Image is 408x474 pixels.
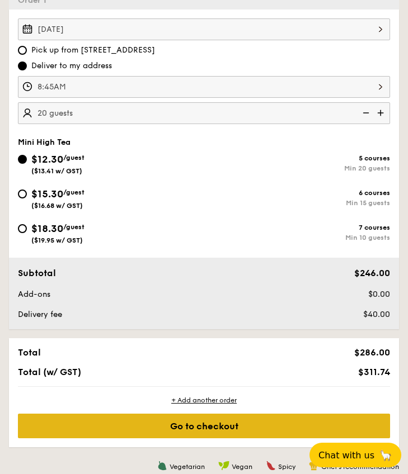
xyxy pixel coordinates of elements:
div: Min 10 guests [204,234,391,241]
span: ($19.95 w/ GST) [31,236,83,244]
span: ($13.41 w/ GST) [31,167,82,175]
span: Vegetarian [170,463,205,471]
span: /guest [63,154,85,162]
span: ($16.68 w/ GST) [31,202,83,210]
div: Min 15 guests [204,199,391,207]
span: Delivery fee [18,310,62,319]
img: icon-add.58712e84.svg [373,102,390,124]
span: $15.30 [31,188,63,200]
span: Mini High Tea [18,138,71,147]
img: icon-reduce.1d2dbef1.svg [357,102,373,124]
span: Spicy [278,463,296,471]
div: 5 courses [204,154,391,162]
img: icon-spicy.37a8142b.svg [266,461,276,471]
span: /guest [63,188,85,196]
input: $15.30/guest($16.68 w/ GST)6 coursesMin 15 guests [18,189,27,198]
img: icon-chef-hat.a58ddaea.svg [309,461,319,471]
span: Deliver to my address [31,60,112,72]
span: Chat with us [318,450,374,461]
span: Pick up from [STREET_ADDRESS] [31,45,155,56]
span: Total [18,347,41,358]
span: Vegan [232,463,252,471]
input: Pick up from [STREET_ADDRESS] [18,46,27,55]
span: /guest [63,223,85,231]
div: 7 courses [204,224,391,231]
span: 🦙 [379,449,392,462]
input: Event date [18,18,390,40]
span: $18.30 [31,222,63,235]
span: $286.00 [354,347,390,358]
input: $18.30/guest($19.95 w/ GST)7 coursesMin 10 guests [18,224,27,233]
button: Chat with us🦙 [309,443,401,467]
span: $12.30 [31,153,63,165]
span: $246.00 [354,268,390,278]
span: Total (w/ GST) [18,367,81,377]
input: $12.30/guest($13.41 w/ GST)5 coursesMin 20 guests [18,155,27,164]
input: Number of guests [18,102,390,124]
img: icon-vegetarian.fe4039eb.svg [157,461,167,471]
span: Subtotal [18,268,56,278]
span: Add-ons [18,290,50,299]
input: Deliver to my address [18,61,27,70]
span: $311.74 [358,367,390,377]
input: Event time [18,76,390,98]
div: 6 courses [204,189,391,197]
img: icon-vegan.f8ff3823.svg [218,461,229,471]
div: Min 20 guests [204,164,391,172]
div: + Add another order [18,396,390,405]
div: Go to checkout [18,414,390,438]
span: $40.00 [363,310,390,319]
span: $0.00 [368,290,390,299]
